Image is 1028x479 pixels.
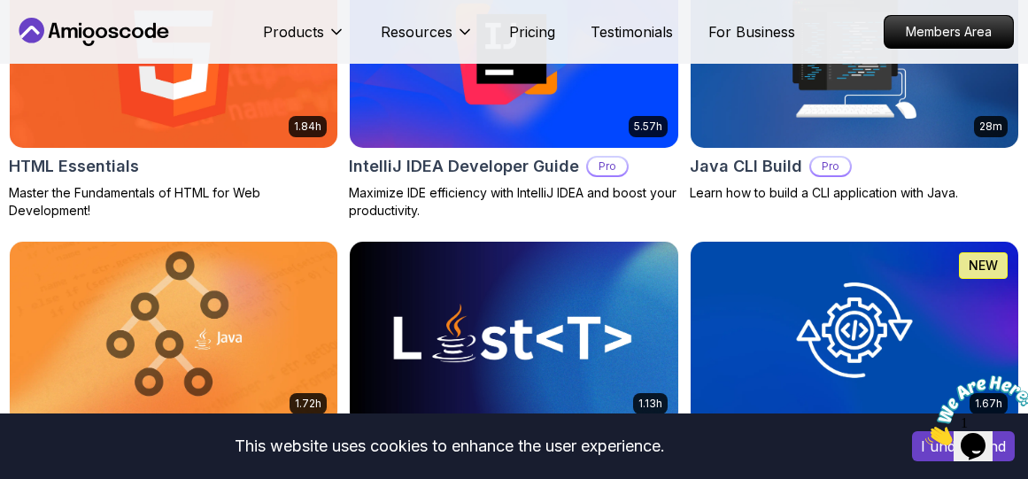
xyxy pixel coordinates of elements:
div: This website uses cookies to enhance the user experience. [13,427,885,466]
img: Java Generics card [350,242,677,425]
p: 28m [979,120,1002,134]
a: Testimonials [591,21,673,42]
p: Master the Fundamentals of HTML for Web Development! [9,184,338,220]
p: Members Area [885,16,1013,48]
p: NEW [969,257,998,274]
p: 1.13h [638,397,662,411]
p: Resources [381,21,452,42]
p: Maximize IDE efficiency with IntelliJ IDEA and boost your productivity. [349,184,678,220]
img: Chat attention grabber [7,7,117,77]
p: Learn how to build a CLI application with Java. [690,184,1019,202]
p: 1.84h [294,120,321,134]
h2: HTML Essentials [9,154,139,179]
h2: IntelliJ IDEA Developer Guide [349,154,579,179]
a: Members Area [884,15,1014,49]
button: Resources [381,21,474,57]
img: Java Integration Testing card [691,242,1018,425]
p: 5.57h [634,120,662,134]
a: Pricing [509,21,555,42]
button: Products [263,21,345,57]
button: Accept cookies [912,431,1015,461]
img: Java Data Structures card [10,242,337,425]
p: Pro [588,158,627,175]
iframe: chat widget [918,368,1028,452]
p: 1.72h [295,397,321,411]
p: Pro [811,158,850,175]
h2: Java CLI Build [690,154,802,179]
a: For Business [708,21,795,42]
p: Products [263,21,324,42]
span: 1 [7,7,14,22]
